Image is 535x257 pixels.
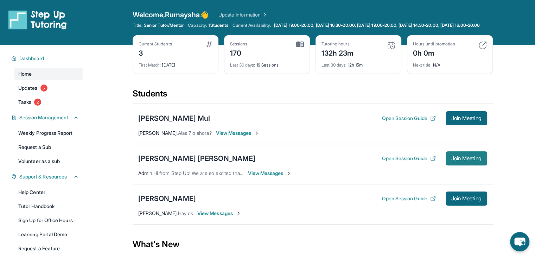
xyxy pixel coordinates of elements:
[387,41,395,50] img: card
[413,62,432,68] span: Next title :
[138,210,178,216] span: [PERSON_NAME] :
[446,151,487,165] button: Join Meeting
[139,62,161,68] span: First Match :
[8,10,67,30] img: logo
[138,194,196,203] div: [PERSON_NAME]
[274,23,480,28] span: [DATE] 19:00-20:00, [DATE] 16:30-20:00, [DATE] 19:00-20:00, [DATE] 14:30-20:00, [DATE] 16:00-20:00
[206,41,212,47] img: card
[17,114,79,121] button: Session Management
[139,41,172,47] div: Current Students
[14,96,83,108] a: Tasks2
[14,127,83,139] a: Weekly Progress Report
[14,82,83,94] a: Updates6
[40,84,47,92] span: 6
[19,173,67,180] span: Support & Resources
[138,153,256,163] div: [PERSON_NAME] [PERSON_NAME]
[273,23,481,28] a: [DATE] 19:00-20:00, [DATE] 16:30-20:00, [DATE] 19:00-20:00, [DATE] 14:30-20:00, [DATE] 16:00-20:00
[510,232,529,251] button: chat-button
[178,130,212,136] span: Alas 7 o ahora?
[446,111,487,125] button: Join Meeting
[248,170,292,177] span: View Messages
[14,200,83,213] a: Tutor Handbook
[446,192,487,206] button: Join Meeting
[18,70,32,77] span: Home
[382,115,435,122] button: Open Session Guide
[233,23,271,28] span: Current Availability:
[14,186,83,199] a: Help Center
[133,23,142,28] span: Title:
[296,41,304,48] img: card
[138,170,153,176] span: Admin :
[209,23,228,28] span: 1 Students
[254,130,260,136] img: Chevron-Right
[17,55,79,62] button: Dashboard
[139,47,172,58] div: 3
[413,47,455,58] div: 0h 0m
[197,210,241,217] span: View Messages
[382,195,435,202] button: Open Session Guide
[34,99,41,106] span: 2
[18,99,31,106] span: Tasks
[236,211,241,216] img: Chevron-Right
[230,62,255,68] span: Last 30 days :
[382,155,435,162] button: Open Session Guide
[14,68,83,80] a: Home
[19,55,44,62] span: Dashboard
[188,23,207,28] span: Capacity:
[218,11,268,18] a: Update Information
[321,62,347,68] span: Last 30 days :
[14,141,83,153] a: Request a Sub
[14,155,83,168] a: Volunteer as a sub
[230,47,248,58] div: 170
[14,214,83,227] a: Sign Up for Office Hours
[230,58,304,68] div: 19 Sessions
[133,10,209,20] span: Welcome, Rumaysha 👋
[451,116,482,120] span: Join Meeting
[413,58,487,68] div: N/A
[216,130,260,137] span: View Messages
[14,228,83,241] a: Learning Portal Demo
[451,196,482,201] span: Join Meeting
[478,41,487,50] img: card
[178,210,193,216] span: Hay ok
[230,41,248,47] div: Sessions
[261,11,268,18] img: Chevron Right
[321,41,354,47] div: Tutoring hours
[19,114,68,121] span: Session Management
[413,41,455,47] div: Hours until promotion
[321,58,395,68] div: 12h 15m
[139,58,212,68] div: [DATE]
[138,113,210,123] div: [PERSON_NAME] Mul
[133,88,493,104] div: Students
[17,173,79,180] button: Support & Resources
[286,170,292,176] img: Chevron-Right
[451,156,482,161] span: Join Meeting
[138,130,178,136] span: [PERSON_NAME] :
[321,47,354,58] div: 132h 23m
[18,84,38,92] span: Updates
[144,23,184,28] span: Senior Tutor/Mentor
[14,242,83,255] a: Request a Feature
